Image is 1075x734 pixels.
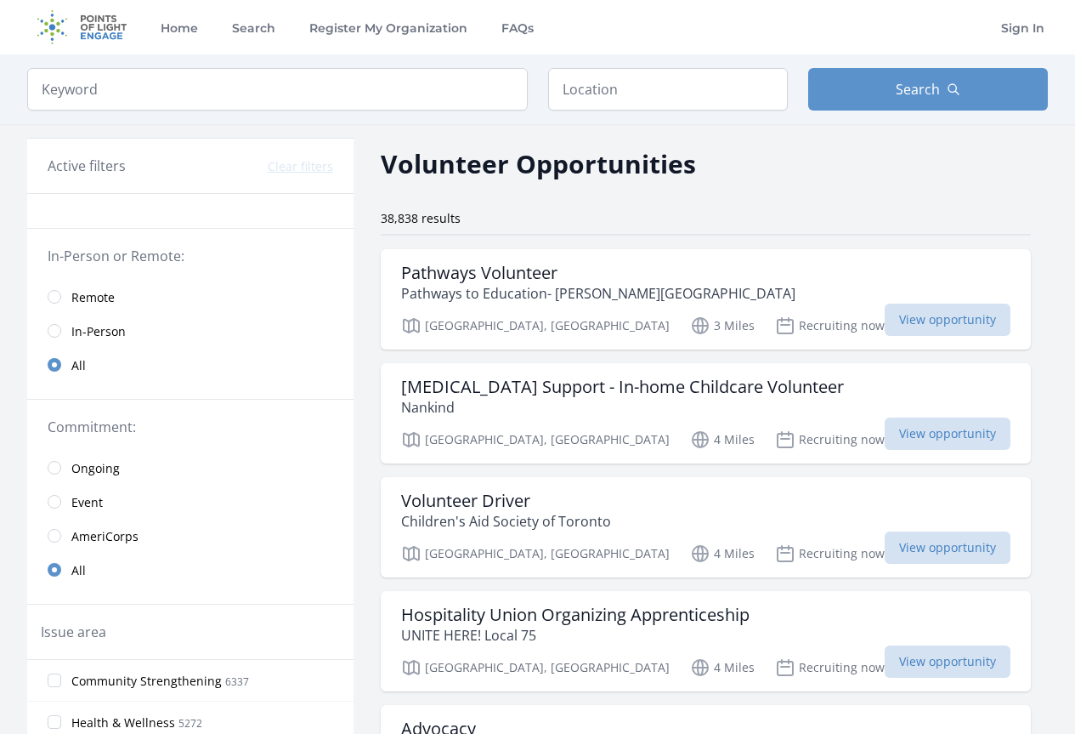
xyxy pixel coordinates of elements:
p: Recruiting now [775,430,885,450]
p: 3 Miles [690,316,755,336]
span: Event [71,494,103,511]
p: 4 Miles [690,430,755,450]
h2: Volunteer Opportunities [381,145,696,183]
a: Remote [27,280,354,314]
legend: Commitment: [48,417,333,437]
h3: [MEDICAL_DATA] Support - In-home Childcare Volunteer [401,377,844,397]
p: Recruiting now [775,543,885,564]
p: [GEOGRAPHIC_DATA], [GEOGRAPHIC_DATA] [401,430,670,450]
legend: In-Person or Remote: [48,246,333,266]
p: Recruiting now [775,657,885,678]
span: All [71,562,86,579]
span: Remote [71,289,115,306]
span: 6337 [225,674,249,689]
h3: Volunteer Driver [401,491,611,511]
a: Volunteer Driver Children's Aid Society of Toronto [GEOGRAPHIC_DATA], [GEOGRAPHIC_DATA] 4 Miles R... [381,477,1031,578]
button: Clear filters [268,158,333,175]
h3: Hospitality Union Organizing Apprenticeship [401,605,750,625]
a: AmeriCorps [27,519,354,553]
span: Ongoing [71,460,120,477]
button: Search [808,68,1048,111]
h3: Active filters [48,156,126,176]
span: All [71,357,86,374]
p: 4 Miles [690,543,755,564]
a: In-Person [27,314,354,348]
p: Recruiting now [775,316,885,336]
p: Children's Aid Society of Toronto [401,511,611,532]
h3: Pathways Volunteer [401,263,795,283]
a: [MEDICAL_DATA] Support - In-home Childcare Volunteer Nankind [GEOGRAPHIC_DATA], [GEOGRAPHIC_DATA]... [381,363,1031,464]
p: [GEOGRAPHIC_DATA], [GEOGRAPHIC_DATA] [401,543,670,564]
span: Community Strengthening [71,673,222,690]
p: UNITE HERE! Local 75 [401,625,750,646]
a: Pathways Volunteer Pathways to Education- [PERSON_NAME][GEOGRAPHIC_DATA] [GEOGRAPHIC_DATA], [GEOG... [381,249,1031,350]
input: Keyword [27,68,528,111]
p: [GEOGRAPHIC_DATA], [GEOGRAPHIC_DATA] [401,316,670,336]
a: Ongoing [27,451,354,485]
span: Health & Wellness [71,714,175,731]
a: Event [27,485,354,519]
legend: Issue area [41,622,106,642]
span: Search [896,79,940,100]
span: View opportunity [885,418,1010,450]
a: All [27,348,354,382]
span: View opportunity [885,646,1010,678]
p: [GEOGRAPHIC_DATA], [GEOGRAPHIC_DATA] [401,657,670,678]
a: Hospitality Union Organizing Apprenticeship UNITE HERE! Local 75 [GEOGRAPHIC_DATA], [GEOGRAPHIC_D... [381,591,1031,691]
p: Pathways to Education- [PERSON_NAME][GEOGRAPHIC_DATA] [401,283,795,304]
span: 5272 [178,716,202,731]
span: In-Person [71,323,126,340]
input: Location [548,68,788,111]
input: Community Strengthening 6337 [48,674,61,687]
span: AmeriCorps [71,528,139,545]
input: Health & Wellness 5272 [48,715,61,729]
span: View opportunity [885,532,1010,564]
span: View opportunity [885,304,1010,336]
span: 38,838 results [381,210,461,226]
p: Nankind [401,397,844,418]
p: 4 Miles [690,657,755,678]
a: All [27,553,354,587]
